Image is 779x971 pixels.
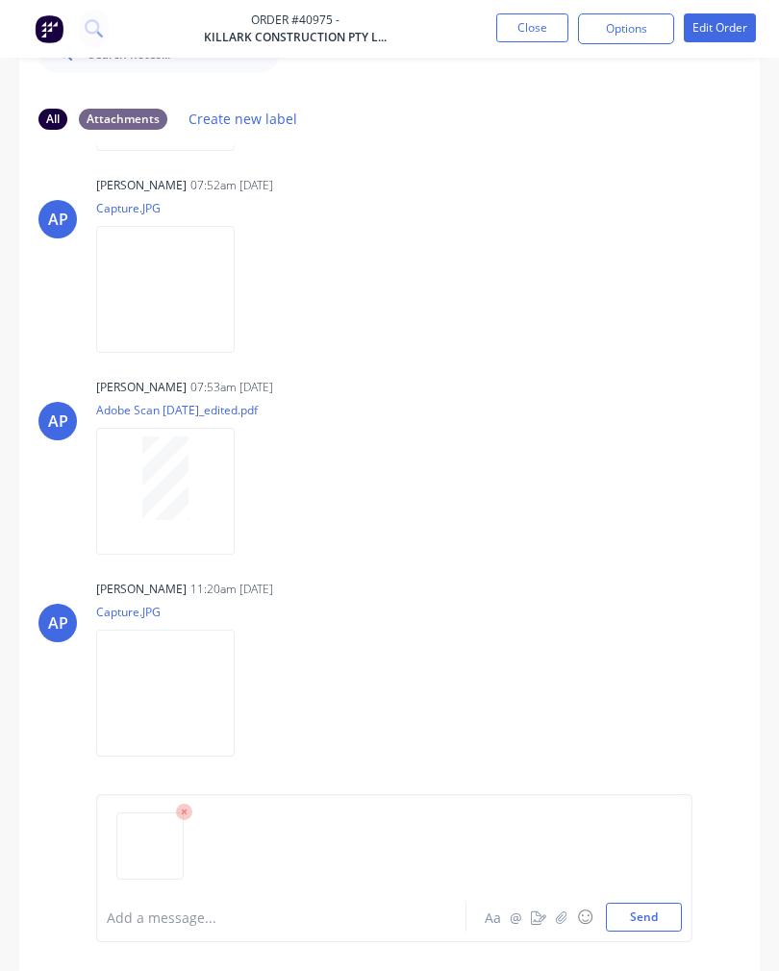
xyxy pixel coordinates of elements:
[96,402,258,418] p: Adobe Scan [DATE]_edited.pdf
[38,109,67,130] div: All
[48,410,68,433] div: AP
[79,109,167,130] div: Attachments
[204,12,387,29] span: Order #40975 -
[190,177,273,194] div: 07:52am [DATE]
[48,208,68,231] div: AP
[684,13,756,42] button: Edit Order
[190,581,273,598] div: 11:20am [DATE]
[606,903,682,932] button: Send
[48,611,68,635] div: AP
[35,14,63,43] img: Factory
[481,906,504,929] button: Aa
[190,379,273,396] div: 07:53am [DATE]
[96,177,187,194] div: [PERSON_NAME]
[96,379,187,396] div: [PERSON_NAME]
[96,200,254,216] p: Capture.JPG
[179,106,308,132] button: Create new label
[204,29,387,46] span: Killark Construction Pty Ltd
[496,13,568,42] button: Close
[96,581,187,598] div: [PERSON_NAME]
[573,906,596,929] button: ☺
[578,13,674,44] button: Options
[504,906,527,929] button: @
[96,604,254,620] p: Capture.JPG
